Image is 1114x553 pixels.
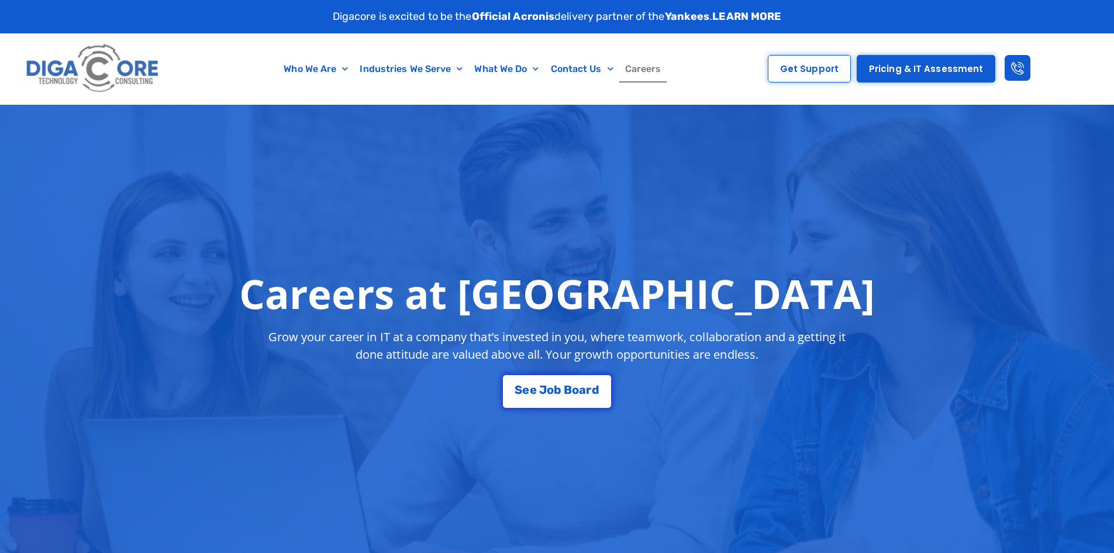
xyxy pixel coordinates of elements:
[468,56,544,83] a: What We Do
[539,384,547,396] span: J
[522,384,529,396] span: e
[572,384,579,396] span: o
[780,64,839,73] span: Get Support
[258,328,857,363] p: Grow your career in IT at a company that’s invested in you, where teamwork, collaboration and a g...
[592,384,599,396] span: d
[579,384,586,396] span: a
[619,56,667,83] a: Careers
[219,56,726,83] nav: Menu
[712,10,781,23] a: LEARN MORE
[768,55,851,83] a: Get Support
[857,55,995,83] a: Pricing & IT Assessment
[586,384,591,396] span: r
[472,10,555,23] strong: Official Acronis
[530,384,537,396] span: e
[869,64,983,73] span: Pricing & IT Assessment
[564,384,572,396] span: B
[665,10,710,23] strong: Yankees
[547,384,554,396] span: o
[515,384,522,396] span: S
[333,9,782,25] p: Digacore is excited to be the delivery partner of the .
[239,270,875,317] h1: Careers at [GEOGRAPHIC_DATA]
[278,56,354,83] a: Who We Are
[554,384,561,396] span: b
[503,375,611,408] a: See Job Board
[23,39,163,98] img: Digacore logo 1
[545,56,619,83] a: Contact Us
[354,56,468,83] a: Industries We Serve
